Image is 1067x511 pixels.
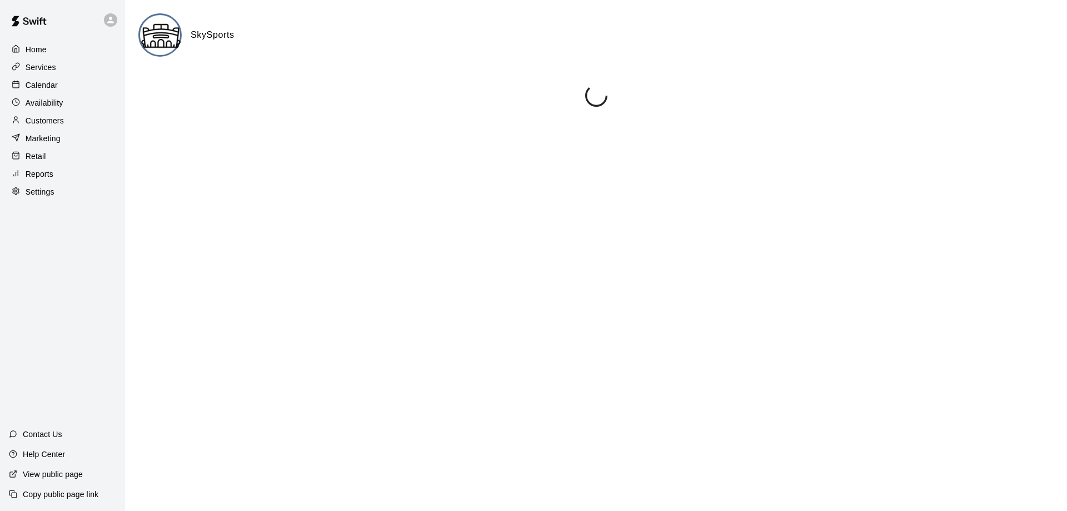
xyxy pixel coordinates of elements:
[9,148,116,165] a: Retail
[26,80,58,91] p: Calendar
[140,15,182,57] img: SkySports logo
[26,62,56,73] p: Services
[26,151,46,162] p: Retail
[26,97,63,108] p: Availability
[9,59,116,76] a: Services
[26,115,64,126] p: Customers
[26,186,54,197] p: Settings
[9,166,116,182] a: Reports
[26,168,53,180] p: Reports
[26,133,61,144] p: Marketing
[23,489,98,500] p: Copy public page link
[9,112,116,129] a: Customers
[9,183,116,200] a: Settings
[191,28,235,42] h6: SkySports
[23,449,65,460] p: Help Center
[9,95,116,111] a: Availability
[23,469,83,480] p: View public page
[9,41,116,58] a: Home
[23,429,62,440] p: Contact Us
[9,130,116,147] a: Marketing
[26,44,47,55] p: Home
[9,77,116,93] a: Calendar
